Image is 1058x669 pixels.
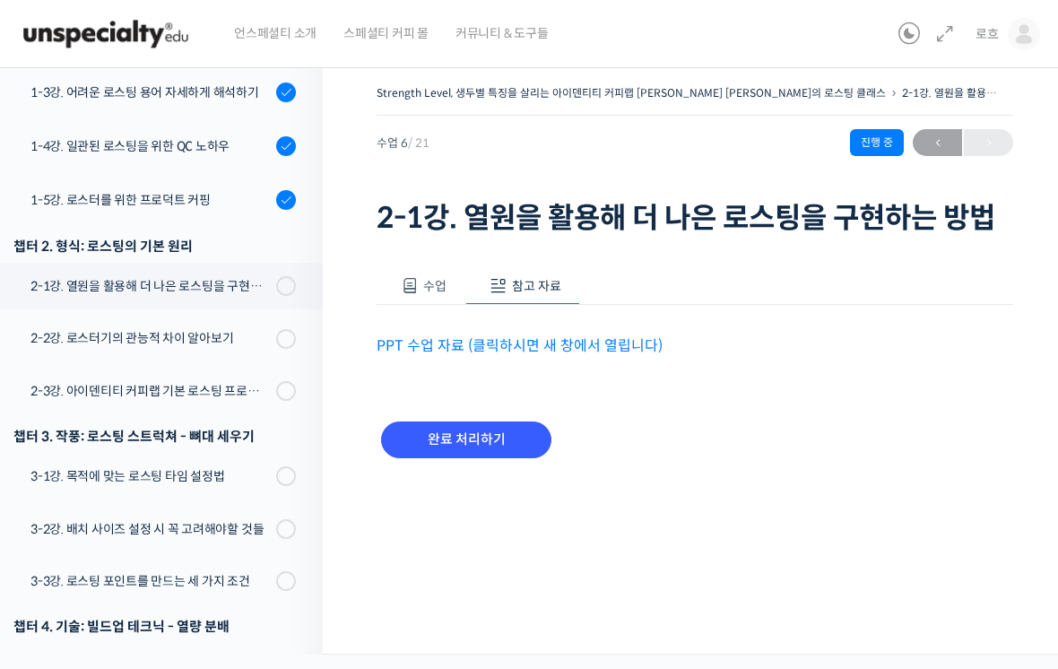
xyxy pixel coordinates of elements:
[377,86,886,100] a: Strength Level, 생두별 특징을 살리는 아이덴티티 커피랩 [PERSON_NAME] [PERSON_NAME]의 로스팅 클래스
[381,421,551,458] input: 완료 처리하기
[850,129,904,156] div: 진행 중
[377,336,663,355] a: PPT 수업 자료 (클릭하시면 새 창에서 열립니다)
[5,520,118,565] a: 홈
[13,424,296,448] div: 챕터 3. 작풍: 로스팅 스트럭쳐 - 뼈대 세우기
[30,276,271,296] div: 2-1강. 열원을 활용해 더 나은 로스팅을 구현하는 방법
[377,201,1013,235] h1: 2-1강. 열원을 활용해 더 나은 로스팅을 구현하는 방법
[512,278,561,294] span: 참고 자료
[30,381,271,401] div: 2-3강. 아이덴티티 커피랩 기본 로스팅 프로파일 세팅
[976,26,999,42] span: 로흐
[231,520,344,565] a: 설정
[30,571,271,591] div: 3-3강. 로스팅 포인트를 만드는 세 가지 조건
[30,328,271,348] div: 2-2강. 로스터기의 관능적 차이 알아보기
[30,136,271,156] div: 1-4강. 일관된 로스팅을 위한 QC 노하우
[30,466,271,486] div: 3-1강. 목적에 맞는 로스팅 타임 설정법
[913,129,962,156] a: ←이전
[164,548,186,562] span: 대화
[408,135,429,151] span: / 21
[30,190,271,210] div: 1-5강. 로스터를 위한 프로덕트 커핑
[30,83,271,102] div: 1-3강. 어려운 로스팅 용어 자세하게 해석하기
[423,278,447,294] span: 수업
[13,614,296,639] div: 챕터 4. 기술: 빌드업 테크닉 - 열량 분배
[118,520,231,565] a: 대화
[56,547,67,561] span: 홈
[277,547,299,561] span: 설정
[913,131,962,155] span: ←
[13,234,296,258] div: 챕터 2. 형식: 로스팅의 기본 원리
[30,519,271,539] div: 3-2강. 배치 사이즈 설정 시 꼭 고려해야할 것들
[377,137,429,149] span: 수업 6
